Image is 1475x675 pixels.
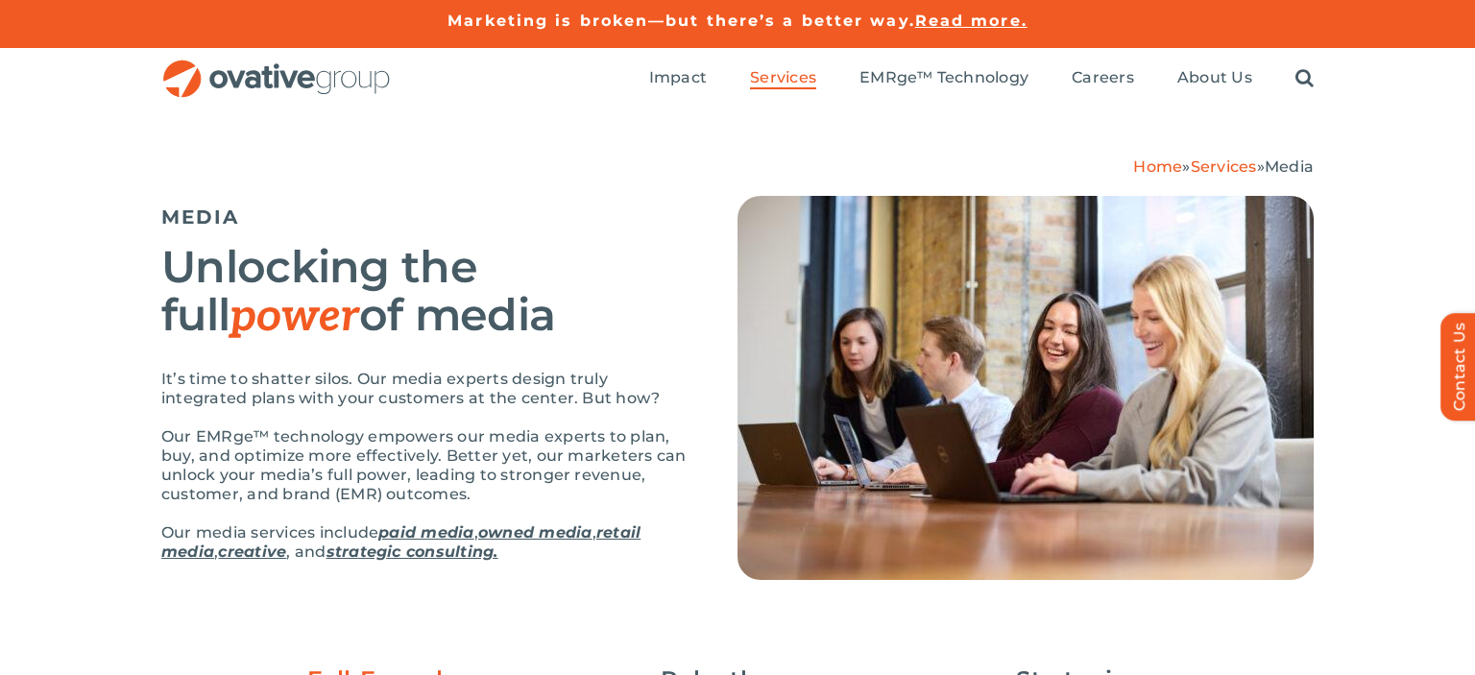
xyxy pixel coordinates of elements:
[1177,68,1252,87] span: About Us
[378,523,473,542] a: paid media
[161,205,689,229] h5: MEDIA
[1072,68,1134,89] a: Careers
[649,68,707,87] span: Impact
[1295,68,1314,89] a: Search
[750,68,816,87] span: Services
[326,542,498,561] a: strategic consulting.
[161,427,689,504] p: Our EMRge™ technology empowers our media experts to plan, buy, and optimize more effectively. Bet...
[1191,157,1257,176] a: Services
[915,12,1028,30] a: Read more.
[1133,157,1314,176] span: » »
[161,523,641,561] a: retail media
[737,196,1314,580] img: Media – Hero
[859,68,1028,89] a: EMRge™ Technology
[750,68,816,89] a: Services
[161,58,392,76] a: OG_Full_horizontal_RGB
[859,68,1028,87] span: EMRge™ Technology
[161,523,689,562] p: Our media services include , , , , and
[1133,157,1182,176] a: Home
[161,370,689,408] p: It’s time to shatter silos. Our media experts design truly integrated plans with your customers a...
[447,12,915,30] a: Marketing is broken—but there’s a better way.
[1177,68,1252,89] a: About Us
[649,68,707,89] a: Impact
[649,48,1314,109] nav: Menu
[218,542,286,561] a: creative
[478,523,592,542] a: owned media
[230,290,359,344] em: power
[161,243,689,341] h2: Unlocking the full of media
[1265,157,1314,176] span: Media
[1072,68,1134,87] span: Careers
